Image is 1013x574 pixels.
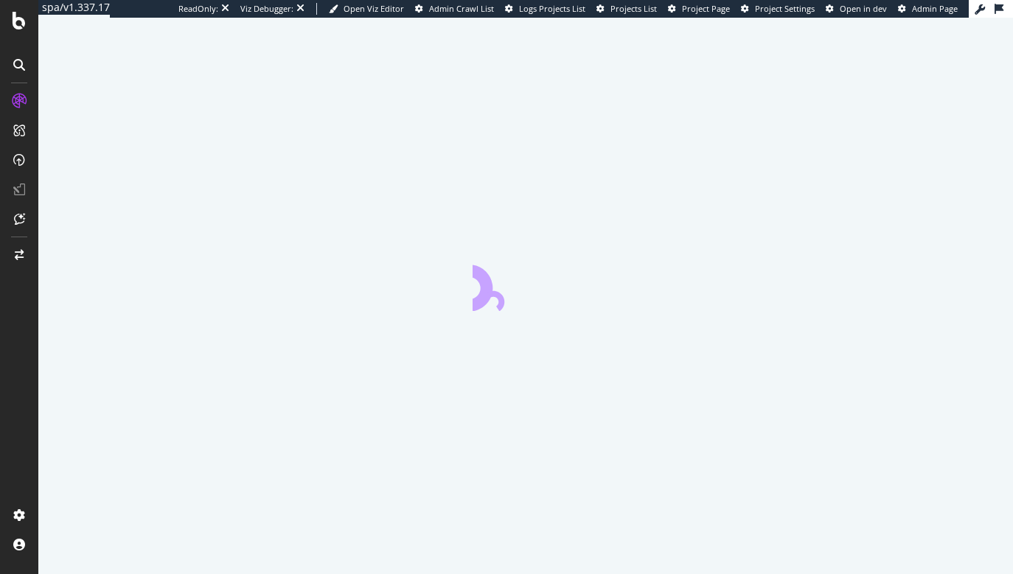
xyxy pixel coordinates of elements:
span: Open Viz Editor [344,3,404,14]
a: Admin Crawl List [415,3,494,15]
a: Projects List [596,3,657,15]
span: Open in dev [840,3,887,14]
span: Admin Page [912,3,958,14]
div: Viz Debugger: [240,3,293,15]
span: Admin Crawl List [429,3,494,14]
a: Open Viz Editor [329,3,404,15]
a: Open in dev [826,3,887,15]
a: Admin Page [898,3,958,15]
div: animation [473,258,579,311]
span: Project Settings [755,3,815,14]
div: ReadOnly: [178,3,218,15]
a: Project Page [668,3,730,15]
span: Project Page [682,3,730,14]
a: Project Settings [741,3,815,15]
a: Logs Projects List [505,3,585,15]
span: Logs Projects List [519,3,585,14]
span: Projects List [610,3,657,14]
